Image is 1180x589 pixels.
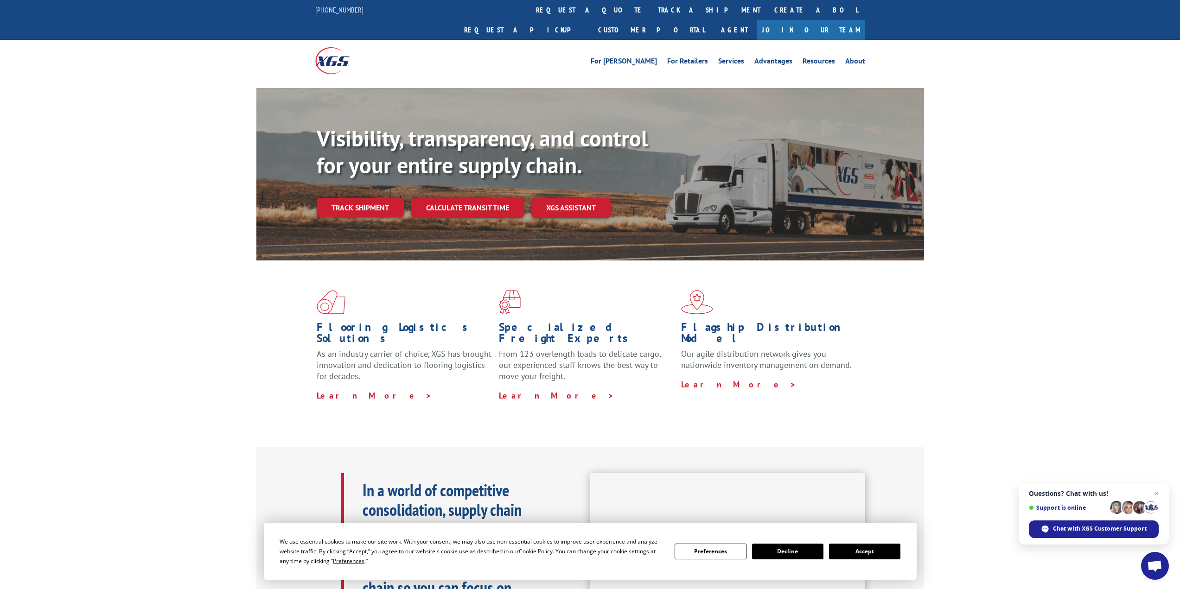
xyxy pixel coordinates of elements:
a: For Retailers [667,57,708,68]
a: Request a pickup [457,20,591,40]
span: As an industry carrier of choice, XGS has brought innovation and dedication to flooring logistics... [317,348,491,381]
a: Learn More > [317,390,432,401]
a: Track shipment [317,198,404,217]
button: Decline [752,544,823,559]
img: xgs-icon-focused-on-flooring-red [499,290,521,314]
a: Calculate transit time [411,198,524,218]
div: We use essential cookies to make our site work. With your consent, we may also use non-essential ... [280,537,663,566]
a: Resources [803,57,835,68]
a: Learn More > [499,390,614,401]
h1: Flooring Logistics Solutions [317,322,492,348]
span: Chat with XGS Customer Support [1029,520,1159,538]
a: Customer Portal [591,20,712,40]
p: From 123 overlength loads to delicate cargo, our experienced staff knows the best way to move you... [499,348,674,390]
a: Advantages [754,57,792,68]
button: Accept [829,544,900,559]
a: Learn More > [681,379,797,390]
a: [PHONE_NUMBER] [315,5,364,14]
span: Preferences [333,557,364,565]
h1: Flagship Distribution Model [681,322,856,348]
img: xgs-icon-total-supply-chain-intelligence-red [317,290,345,314]
button: Preferences [675,544,746,559]
img: xgs-icon-flagship-distribution-model-red [681,290,713,314]
a: About [845,57,865,68]
b: Visibility, transparency, and control for your entire supply chain. [317,124,648,179]
h1: Specialized Freight Experts [499,322,674,348]
span: Cookie Policy [519,547,553,555]
a: Join Our Team [757,20,865,40]
span: Chat with XGS Customer Support [1053,525,1147,533]
a: Open chat [1141,552,1169,580]
a: Agent [712,20,757,40]
div: Cookie Consent Prompt [264,523,917,580]
span: Our agile distribution network gives you nationwide inventory management on demand. [681,348,852,370]
span: Support is online [1029,504,1107,511]
a: Services [718,57,744,68]
a: XGS ASSISTANT [531,198,611,218]
a: For [PERSON_NAME] [591,57,657,68]
span: Questions? Chat with us! [1029,490,1159,497]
